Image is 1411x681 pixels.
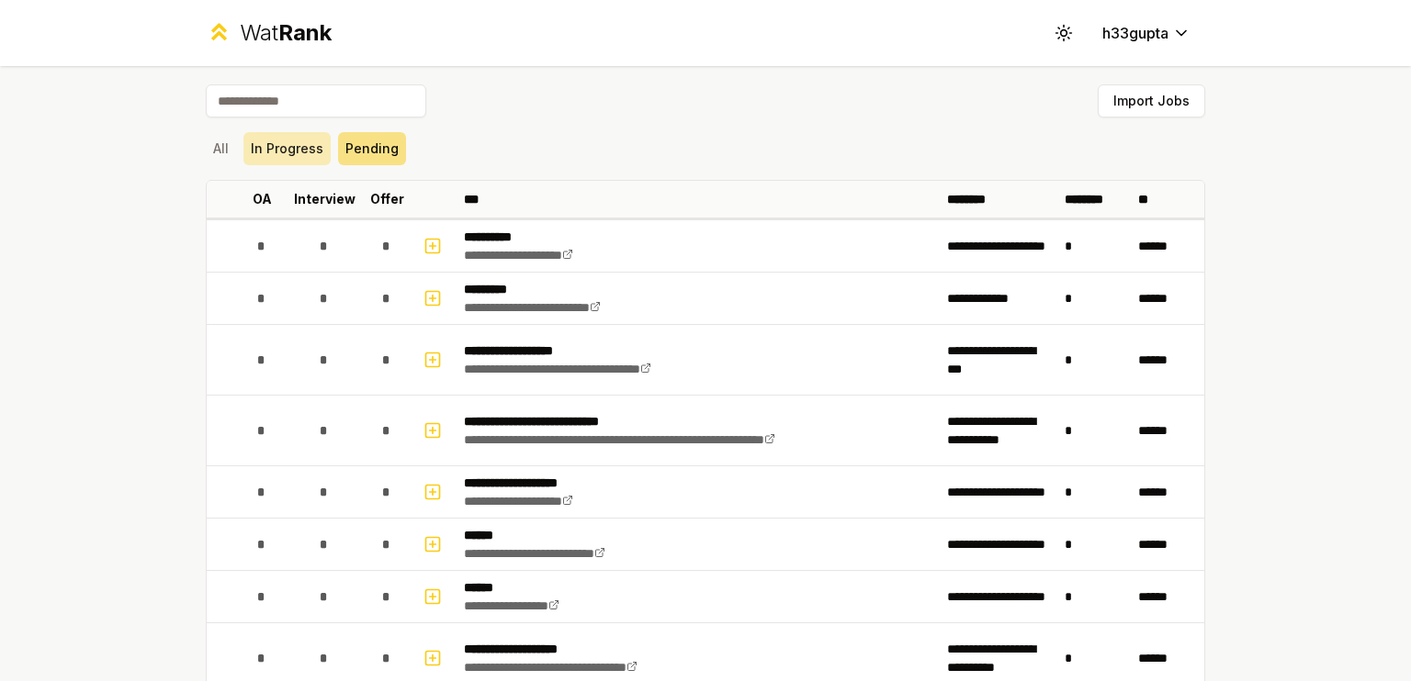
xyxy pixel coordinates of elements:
button: Pending [338,132,406,165]
div: Wat [240,18,332,48]
button: All [206,132,236,165]
button: In Progress [243,132,331,165]
span: Rank [278,19,332,46]
span: h33gupta [1102,22,1168,44]
a: WatRank [206,18,332,48]
p: OA [253,190,272,208]
button: Import Jobs [1098,84,1205,117]
p: Offer [370,190,404,208]
p: Interview [294,190,356,208]
button: h33gupta [1088,17,1205,50]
